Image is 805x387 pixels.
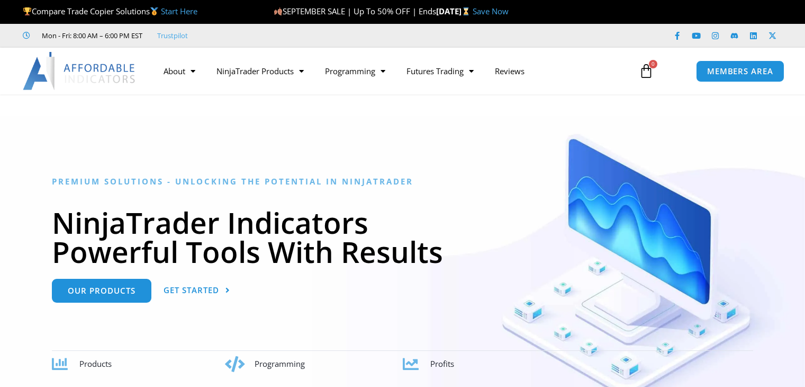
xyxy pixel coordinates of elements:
span: Products [79,358,112,369]
a: NinjaTrader Products [206,59,314,83]
img: 🥇 [150,7,158,15]
a: MEMBERS AREA [696,60,784,82]
strong: [DATE] [436,6,473,16]
span: 0 [649,60,657,68]
img: 🏆 [23,7,31,15]
span: SEPTEMBER SALE | Up To 50% OFF | Ends [274,6,436,16]
span: Profits [430,358,454,369]
span: Get Started [164,286,219,294]
a: Programming [314,59,396,83]
span: Programming [255,358,305,369]
a: Save Now [473,6,509,16]
nav: Menu [153,59,628,83]
a: Trustpilot [157,29,188,42]
img: LogoAI | Affordable Indicators – NinjaTrader [23,52,137,90]
span: Our Products [68,287,135,295]
h1: NinjaTrader Indicators Powerful Tools With Results [52,208,753,266]
a: Our Products [52,279,151,303]
a: Reviews [484,59,535,83]
a: Futures Trading [396,59,484,83]
img: ⌛ [462,7,470,15]
img: 🍂 [274,7,282,15]
a: Start Here [161,6,197,16]
a: Get Started [164,279,230,303]
a: 0 [623,56,670,86]
h6: Premium Solutions - Unlocking the Potential in NinjaTrader [52,177,753,187]
a: About [153,59,206,83]
span: Mon - Fri: 8:00 AM – 6:00 PM EST [39,29,142,42]
span: MEMBERS AREA [707,67,773,75]
span: Compare Trade Copier Solutions [23,6,197,16]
